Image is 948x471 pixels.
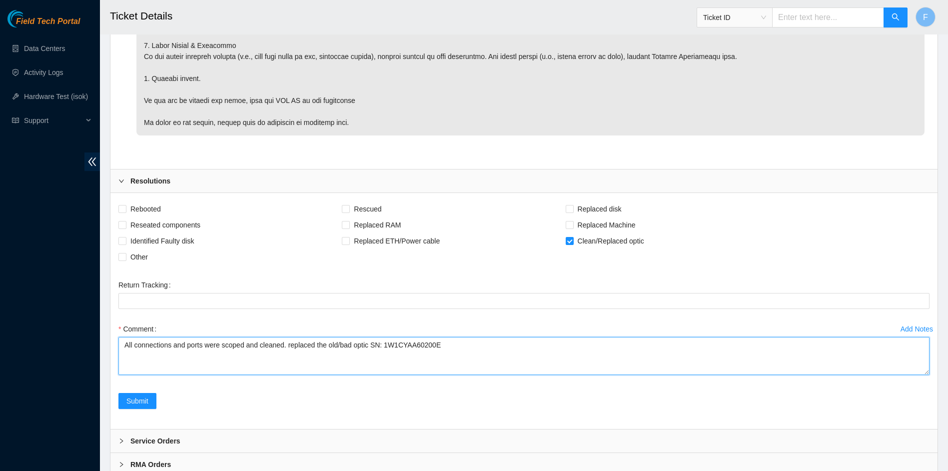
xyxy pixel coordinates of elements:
input: Enter text here... [772,7,884,27]
label: Return Tracking [118,277,175,293]
span: Replaced RAM [350,217,405,233]
span: search [892,13,900,22]
span: Replaced Machine [574,217,640,233]
span: Reseated components [126,217,204,233]
span: read [12,117,19,124]
span: Field Tech Portal [16,17,80,26]
span: Ticket ID [703,10,766,25]
span: Submit [126,395,148,406]
label: Comment [118,321,160,337]
span: right [118,438,124,444]
div: Add Notes [901,325,933,332]
span: Replaced ETH/Power cable [350,233,444,249]
span: Rebooted [126,201,165,217]
span: Replaced disk [574,201,626,217]
button: F [916,7,936,27]
span: F [923,11,928,23]
a: Akamai TechnologiesField Tech Portal [7,18,80,31]
a: Hardware Test (isok) [24,92,88,100]
div: Service Orders [110,429,938,452]
span: double-left [84,152,100,171]
a: Data Centers [24,44,65,52]
button: search [884,7,908,27]
textarea: Comment [118,337,930,375]
button: Submit [118,393,156,409]
img: Akamai Technologies [7,10,50,27]
span: Other [126,249,152,265]
span: Support [24,110,83,130]
span: Identified Faulty disk [126,233,198,249]
b: Resolutions [130,175,170,186]
span: right [118,461,124,467]
input: Return Tracking [118,293,930,309]
span: Clean/Replaced optic [574,233,648,249]
span: Rescued [350,201,385,217]
span: right [118,178,124,184]
a: Activity Logs [24,68,63,76]
b: RMA Orders [130,459,171,470]
button: Add Notes [900,321,934,337]
div: Resolutions [110,169,938,192]
b: Service Orders [130,435,180,446]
